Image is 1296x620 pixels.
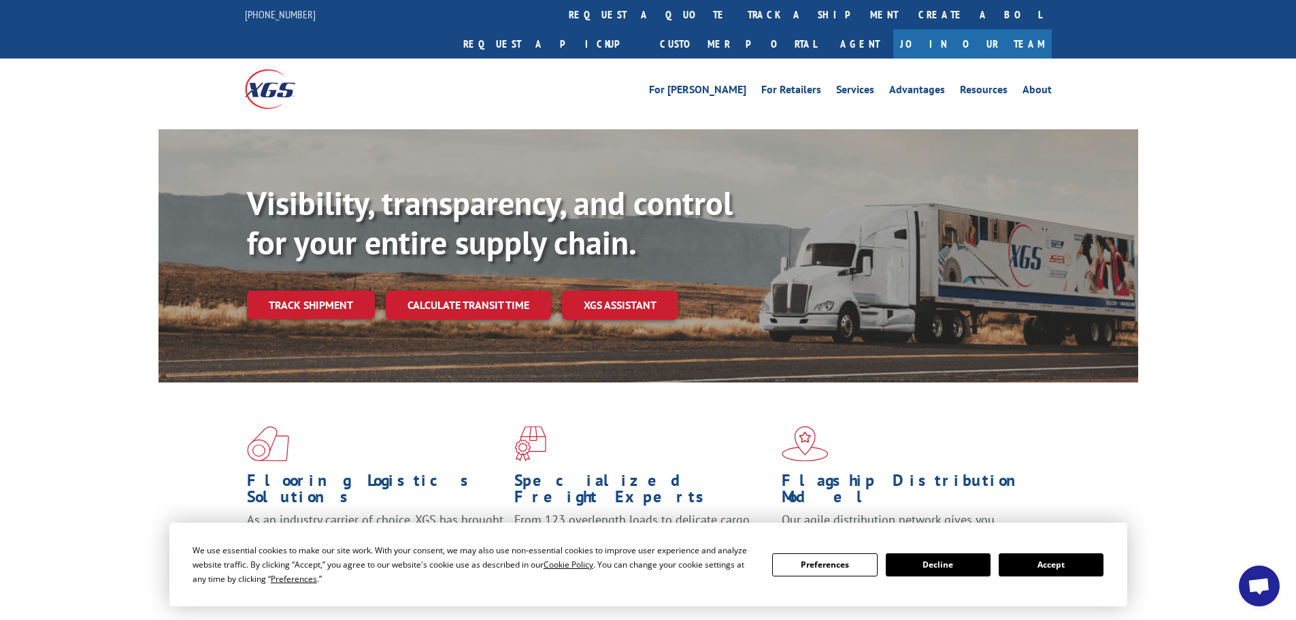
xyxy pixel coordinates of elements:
[271,573,317,585] span: Preferences
[836,84,874,99] a: Services
[514,426,546,461] img: xgs-icon-focused-on-flooring-red
[960,84,1008,99] a: Resources
[886,553,991,576] button: Decline
[782,512,1032,544] span: Our agile distribution network gives you nationwide inventory management on demand.
[245,7,316,21] a: [PHONE_NUMBER]
[650,29,827,59] a: Customer Portal
[889,84,945,99] a: Advantages
[893,29,1052,59] a: Join Our Team
[544,559,593,570] span: Cookie Policy
[453,29,650,59] a: Request a pickup
[169,523,1127,606] div: Cookie Consent Prompt
[247,426,289,461] img: xgs-icon-total-supply-chain-intelligence-red
[772,553,877,576] button: Preferences
[562,291,678,320] a: XGS ASSISTANT
[761,84,821,99] a: For Retailers
[386,291,551,320] a: Calculate transit time
[514,512,771,572] p: From 123 overlength loads to delicate cargo, our experienced staff knows the best way to move you...
[514,472,771,512] h1: Specialized Freight Experts
[247,291,375,319] a: Track shipment
[649,84,746,99] a: For [PERSON_NAME]
[247,182,733,263] b: Visibility, transparency, and control for your entire supply chain.
[193,543,756,586] div: We use essential cookies to make our site work. With your consent, we may also use non-essential ...
[999,553,1103,576] button: Accept
[247,512,503,560] span: As an industry carrier of choice, XGS has brought innovation and dedication to flooring logistics...
[782,472,1039,512] h1: Flagship Distribution Model
[1239,566,1280,606] a: Open chat
[782,426,829,461] img: xgs-icon-flagship-distribution-model-red
[827,29,893,59] a: Agent
[1023,84,1052,99] a: About
[247,472,504,512] h1: Flooring Logistics Solutions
